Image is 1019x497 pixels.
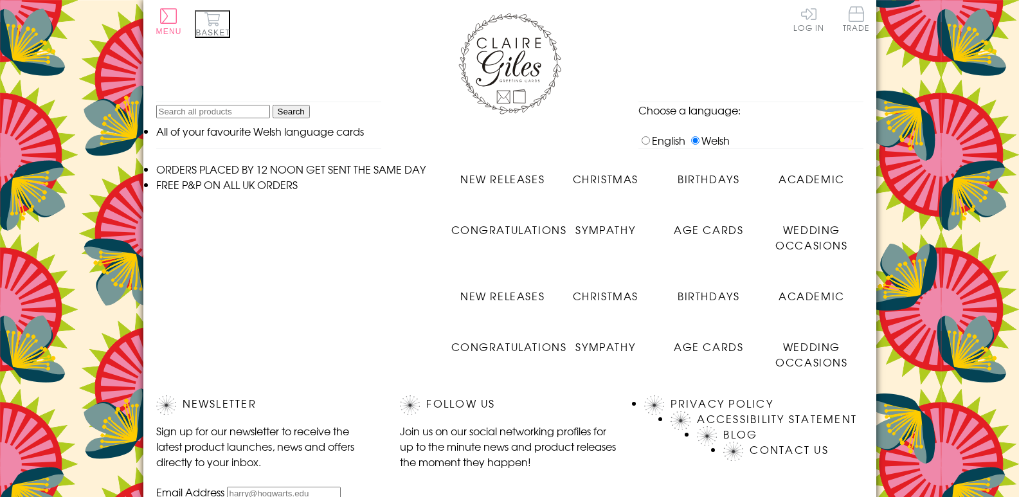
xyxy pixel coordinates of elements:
label: English [638,132,685,148]
span: Wedding Occasions [775,222,847,253]
p: Join us on our social networking profiles for up to the minute news and product releases the mome... [400,423,618,469]
a: Christmas [554,161,657,186]
span: FREE P&P ON ALL UK ORDERS [156,177,298,192]
input: Search all products [156,105,270,118]
span: Sympathy [575,339,635,354]
h2: Follow Us [400,395,618,415]
span: Congratulations [451,222,567,237]
a: Congratulations [451,329,567,354]
a: New Releases [451,278,554,303]
span: Academic [779,288,845,303]
a: Log In [793,6,824,32]
button: Menu [156,8,182,36]
span: Christmas [573,288,638,303]
span: Wedding Occasions [775,339,847,370]
span: Age Cards [674,222,743,237]
a: Wedding Occasions [760,329,863,370]
span: Congratulations [451,339,567,354]
button: Basket [195,10,230,38]
span: New Releases [460,171,545,186]
a: Birthdays [657,161,760,186]
a: Academic [760,161,863,186]
span: New Releases [460,288,545,303]
a: New Releases [451,161,554,186]
img: Claire Giles Greetings Cards [458,13,561,114]
a: Age Cards [657,329,760,354]
input: Welsh [691,136,699,145]
input: Search [273,105,310,118]
p: Sign up for our newsletter to receive the latest product launches, news and offers directly to yo... [156,423,375,469]
span: Sympathy [575,222,635,237]
a: Birthdays [657,278,760,303]
a: Sympathy [554,212,657,237]
a: Christmas [554,278,657,303]
span: Academic [779,171,845,186]
a: Blog [723,426,757,442]
p: Choose a language: [638,102,863,118]
span: Age Cards [674,339,743,354]
h2: Newsletter [156,395,375,415]
span: Birthdays [678,171,739,186]
input: English [642,136,650,145]
a: Age Cards [657,212,760,237]
a: Academic [760,278,863,303]
a: Wedding Occasions [760,212,863,253]
label: Welsh [688,132,730,148]
a: Trade [843,6,870,34]
span: Christmas [573,171,638,186]
a: Sympathy [554,329,657,354]
span: ORDERS PLACED BY 12 NOON GET SENT THE SAME DAY [156,161,426,177]
span: Trade [843,6,870,32]
span: Menu [156,27,182,36]
a: Privacy Policy [671,395,773,411]
a: Congratulations [451,212,567,237]
span: Birthdays [678,288,739,303]
a: Accessibility Statement [697,411,857,426]
a: Contact Us [750,442,828,457]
